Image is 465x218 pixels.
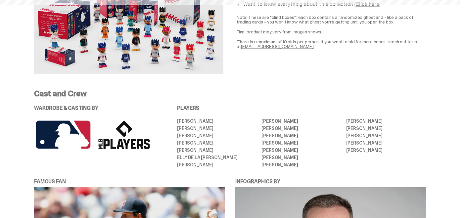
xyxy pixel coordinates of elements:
[261,133,341,138] li: [PERSON_NAME]
[346,141,426,145] li: [PERSON_NAME]
[177,133,257,138] li: [PERSON_NAME]
[177,155,257,160] li: Elly De La [PERSON_NAME]
[34,90,426,98] p: Cast and Crew
[237,15,426,24] p: Note: These are "blind boxes”: each box contains a randomized ghost and - like a pack of trading ...
[34,119,150,150] img: MLB%20logos.png
[261,162,341,167] li: [PERSON_NAME]
[34,106,159,111] p: WARDROBE & CASTING BY
[261,141,341,145] li: [PERSON_NAME]
[261,119,341,123] li: [PERSON_NAME]
[346,126,426,131] li: [PERSON_NAME]
[241,43,314,49] a: [EMAIL_ADDRESS][DOMAIN_NAME]
[237,29,426,34] p: Final product may vary from images shown.
[177,119,257,123] li: [PERSON_NAME]
[237,39,426,49] p: There is a maximum of 10 bids per person. If you want to bid for more cases, reach out to us at .
[243,2,426,7] li: Want to know everything about this collection? .
[177,148,257,153] li: [PERSON_NAME]
[261,126,341,131] li: [PERSON_NAME]
[346,133,426,138] li: [PERSON_NAME]
[177,141,257,145] li: [PERSON_NAME]
[235,179,426,184] p: INFOGRAPHICS BY
[261,148,341,153] li: [PERSON_NAME]
[34,179,225,184] p: FAMOUS FAN
[177,162,257,167] li: [PERSON_NAME]
[261,155,341,160] li: [PERSON_NAME]
[346,148,426,153] li: [PERSON_NAME]
[346,119,426,123] li: [PERSON_NAME]
[177,106,426,111] p: PLAYERS
[177,126,257,131] li: [PERSON_NAME]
